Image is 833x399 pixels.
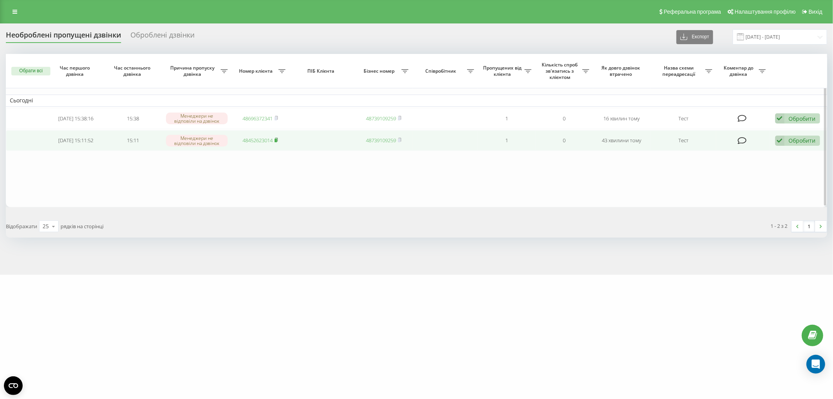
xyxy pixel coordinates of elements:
div: 25 [43,222,49,230]
a: 48739109259 [366,115,396,122]
td: Тест [651,108,716,129]
span: Номер клієнта [235,68,278,74]
td: 16 хвилин тому [593,108,651,129]
span: Реферальна програма [664,9,721,15]
span: Кількість спроб зв'язатись з клієнтом [539,62,582,80]
td: 1 [478,130,535,151]
span: Співробітник [416,68,467,74]
span: Коментар до дзвінка [720,65,759,77]
div: Необроблені пропущені дзвінки [6,31,121,43]
a: 48739109259 [366,137,396,144]
span: ПІБ Клієнта [296,68,348,74]
button: Open CMP widget [4,376,23,395]
span: рядків на сторінці [61,223,103,230]
span: Як довго дзвінок втрачено [599,65,644,77]
div: Обробити [789,137,816,144]
td: 0 [535,130,593,151]
div: Менеджери не відповіли на дзвінок [166,113,228,124]
td: 15:38 [104,108,162,129]
span: Вихід [809,9,822,15]
div: 1 - 2 з 2 [771,222,788,230]
td: 15:11 [104,130,162,151]
td: 43 хвилини тому [593,130,651,151]
span: Пропущених від клієнта [482,65,524,77]
td: [DATE] 15:38:16 [47,108,104,129]
div: Open Intercom Messenger [806,355,825,374]
span: Бізнес номер [359,68,401,74]
span: Час першого дзвінка [54,65,98,77]
td: Тест [651,130,716,151]
a: 48452623014 [243,137,273,144]
button: Обрати всі [11,67,50,75]
div: Обробити [789,115,816,122]
td: [DATE] 15:11:52 [47,130,104,151]
a: 1 [803,221,815,232]
span: Назва схеми переадресації [655,65,705,77]
div: Оброблені дзвінки [130,31,194,43]
span: Відображати [6,223,37,230]
td: 0 [535,108,593,129]
div: Менеджери не відповіли на дзвінок [166,135,228,147]
span: Час останнього дзвінка [111,65,155,77]
span: Причина пропуску дзвінка [166,65,221,77]
td: Сьогодні [6,95,827,106]
span: Налаштування профілю [735,9,796,15]
a: 48696372341 [243,115,273,122]
td: 1 [478,108,535,129]
button: Експорт [676,30,713,44]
